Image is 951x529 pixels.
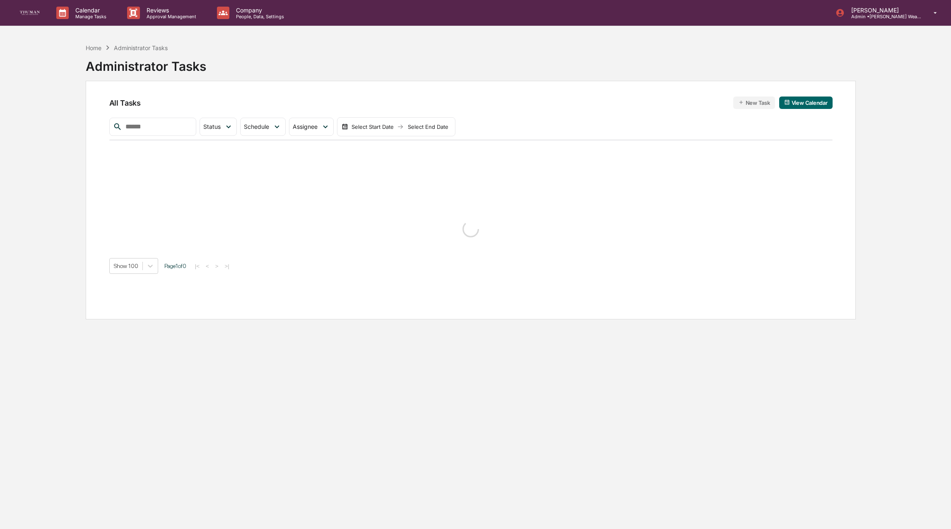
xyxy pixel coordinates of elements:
[203,123,221,130] span: Status
[213,263,221,270] button: >
[86,52,206,74] div: Administrator Tasks
[164,263,186,269] span: Page 1 of 0
[69,7,111,14] p: Calendar
[229,7,288,14] p: Company
[20,11,40,15] img: logo
[109,99,141,107] span: All Tasks
[784,99,790,105] img: calendar
[140,7,200,14] p: Reviews
[203,263,212,270] button: <
[140,14,200,19] p: Approval Management
[405,123,451,130] div: Select End Date
[229,14,288,19] p: People, Data, Settings
[779,97,833,109] button: View Calendar
[114,44,168,51] div: Administrator Tasks
[733,97,775,109] button: New Task
[293,123,318,130] span: Assignee
[845,7,922,14] p: [PERSON_NAME]
[350,123,395,130] div: Select Start Date
[222,263,232,270] button: >|
[845,14,922,19] p: Admin • [PERSON_NAME] Wealth
[342,123,348,130] img: calendar
[397,123,404,130] img: arrow right
[244,123,269,130] span: Schedule
[69,14,111,19] p: Manage Tasks
[86,44,101,51] div: Home
[193,263,202,270] button: |<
